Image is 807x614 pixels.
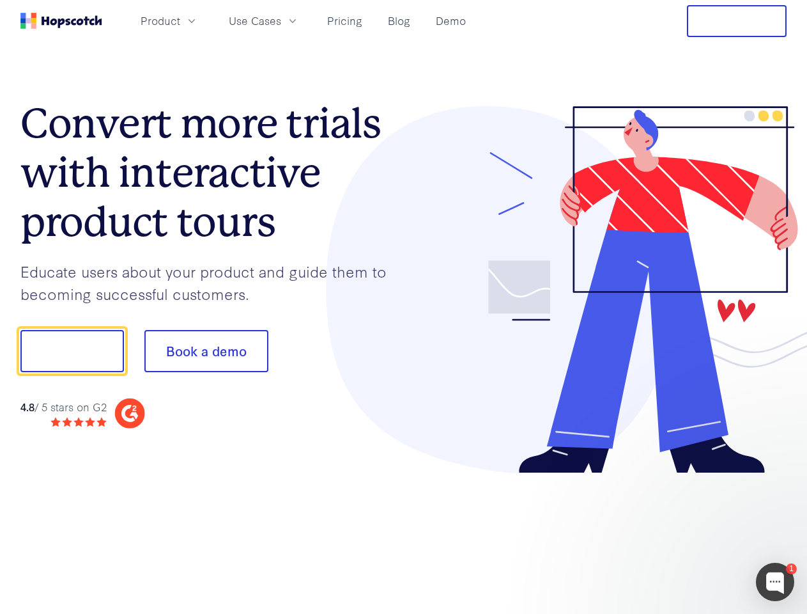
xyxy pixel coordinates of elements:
strong: 4.8 [20,399,35,414]
button: Product [133,10,206,31]
a: Blog [383,10,415,31]
span: Product [141,13,180,29]
button: Show me! [20,330,124,372]
div: 1 [786,563,797,574]
button: Book a demo [144,330,268,372]
span: Use Cases [229,13,281,29]
a: Home [20,13,102,29]
div: / 5 stars on G2 [20,399,107,415]
a: Demo [431,10,471,31]
a: Pricing [322,10,367,31]
button: Free Trial [687,5,787,37]
h1: Convert more trials with interactive product tours [20,99,404,246]
p: Educate users about your product and guide them to becoming successful customers. [20,260,404,304]
button: Use Cases [221,10,307,31]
